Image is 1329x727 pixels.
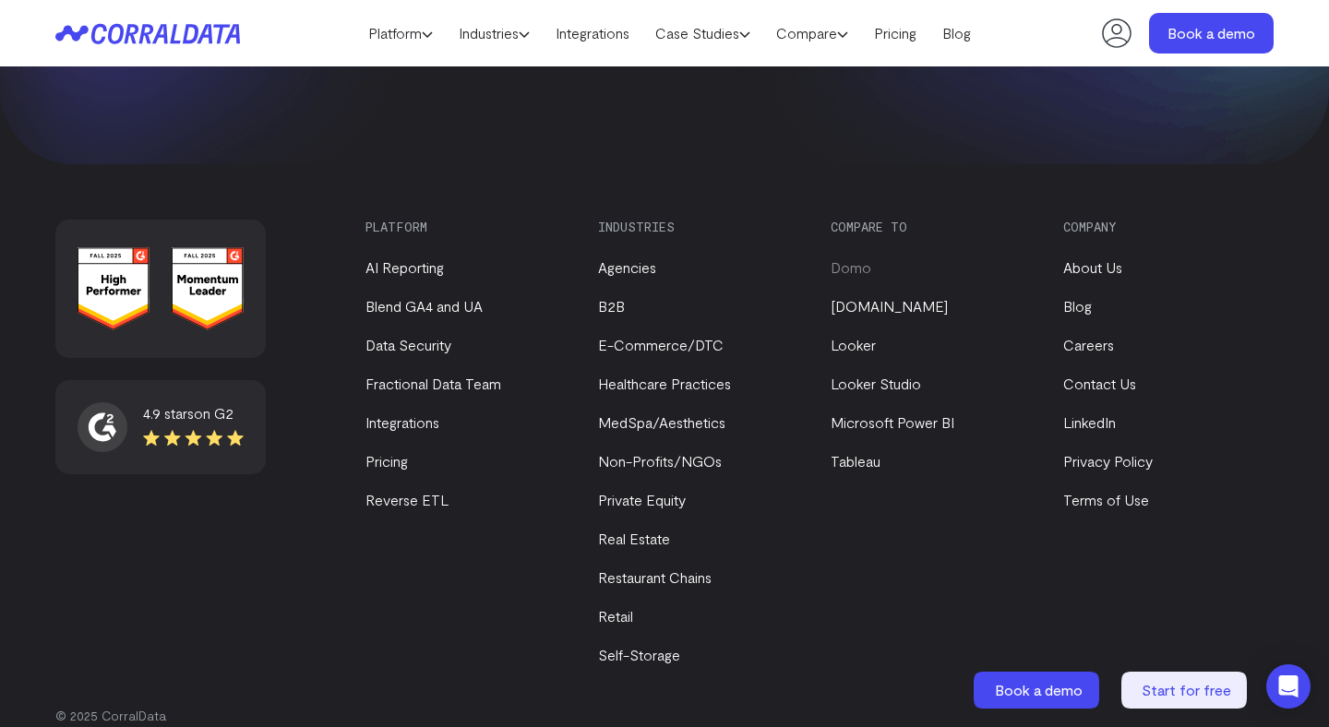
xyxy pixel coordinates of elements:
[1266,664,1311,709] div: Open Intercom Messenger
[1063,258,1122,276] a: About Us
[598,297,625,315] a: B2B
[143,402,244,424] div: 4.9 stars
[861,19,929,47] a: Pricing
[365,220,567,234] h3: Platform
[929,19,984,47] a: Blog
[598,452,722,470] a: Non-Profits/NGOs
[1121,672,1251,709] a: Start for free
[365,413,439,431] a: Integrations
[974,672,1103,709] a: Book a demo
[1063,220,1264,234] h3: Company
[598,220,799,234] h3: Industries
[194,404,233,422] span: on G2
[365,258,444,276] a: AI Reporting
[446,19,543,47] a: Industries
[598,530,670,547] a: Real Estate
[1063,491,1149,508] a: Terms of Use
[55,707,1274,725] p: © 2025 CorralData
[365,452,408,470] a: Pricing
[1142,681,1231,698] span: Start for free
[598,607,633,625] a: Retail
[831,452,880,470] a: Tableau
[355,19,446,47] a: Platform
[642,19,763,47] a: Case Studies
[763,19,861,47] a: Compare
[1149,13,1274,54] a: Book a demo
[365,375,501,392] a: Fractional Data Team
[831,375,921,392] a: Looker Studio
[831,413,954,431] a: Microsoft Power BI
[1063,413,1116,431] a: LinkedIn
[831,220,1032,234] h3: Compare to
[1063,297,1092,315] a: Blog
[365,297,483,315] a: Blend GA4 and UA
[995,681,1083,698] span: Book a demo
[598,413,725,431] a: MedSpa/Aesthetics
[831,297,948,315] a: [DOMAIN_NAME]
[598,491,686,508] a: Private Equity
[1063,336,1114,353] a: Careers
[831,258,871,276] a: Domo
[365,491,449,508] a: Reverse ETL
[365,336,451,353] a: Data Security
[543,19,642,47] a: Integrations
[598,568,712,586] a: Restaurant Chains
[78,402,244,452] a: 4.9 starson G2
[1063,375,1136,392] a: Contact Us
[598,375,731,392] a: Healthcare Practices
[598,336,724,353] a: E-Commerce/DTC
[598,646,680,663] a: Self-Storage
[831,336,876,353] a: Looker
[598,258,656,276] a: Agencies
[1063,452,1153,470] a: Privacy Policy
